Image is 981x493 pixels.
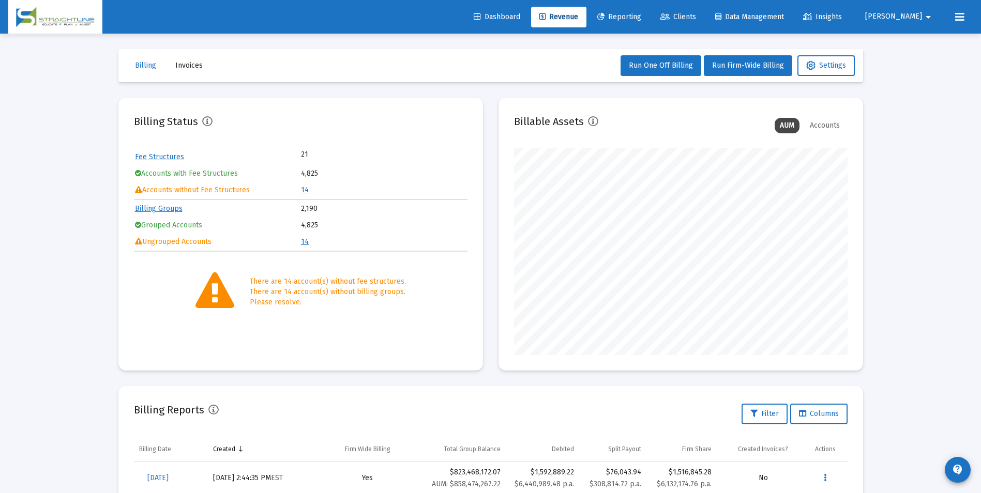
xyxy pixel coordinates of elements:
[135,166,300,181] td: Accounts with Fee Structures
[742,404,788,424] button: Filter
[652,467,712,477] div: $1,516,845.28
[135,61,156,70] span: Billing
[646,437,717,461] td: Column Firm Share
[175,61,203,70] span: Invoices
[16,7,95,27] img: Dashboard
[722,473,804,483] div: No
[797,55,855,76] button: Settings
[213,473,316,483] div: [DATE] 2:44:35 PM
[135,182,300,198] td: Accounts without Fee Structures
[139,468,177,488] a: [DATE]
[853,6,947,27] button: [PERSON_NAME]
[301,218,466,233] td: 4,825
[608,445,641,453] div: Split Payout
[865,12,922,21] span: [PERSON_NAME]
[208,437,322,461] td: Column Created
[805,118,845,133] div: Accounts
[135,218,300,233] td: Grouped Accounts
[704,55,792,76] button: Run Firm-Wide Billing
[738,445,788,453] div: Created Invoices?
[167,55,211,76] button: Invoices
[134,113,198,130] h2: Billing Status
[511,467,574,477] div: $1,592,889.22
[134,437,208,461] td: Column Billing Date
[506,437,579,461] td: Column Debited
[474,12,520,21] span: Dashboard
[795,7,850,27] a: Insights
[135,234,300,250] td: Ungrouped Accounts
[327,473,408,483] div: Yes
[134,402,204,418] h2: Billing Reports
[465,7,529,27] a: Dashboard
[301,201,466,217] td: 2,190
[271,473,283,482] small: EST
[775,118,799,133] div: AUM
[597,12,641,21] span: Reporting
[589,7,650,27] a: Reporting
[682,445,712,453] div: Firm Share
[147,473,169,482] span: [DATE]
[750,409,779,418] span: Filter
[579,437,646,461] td: Column Split Payout
[432,480,501,488] small: AUM: $858,474,267.22
[301,166,466,181] td: 4,825
[922,7,934,27] mat-icon: arrow_drop_down
[657,480,712,488] small: $6,132,174.76 p.a.
[539,12,578,21] span: Revenue
[590,480,641,488] small: $308,814.72 p.a.
[515,480,574,488] small: $6,440,989.48 p.a.
[717,437,809,461] td: Column Created Invoices?
[629,61,693,70] span: Run One Off Billing
[213,445,235,453] div: Created
[712,61,784,70] span: Run Firm-Wide Billing
[552,445,574,453] div: Debited
[135,204,183,213] a: Billing Groups
[806,61,846,70] span: Settings
[810,437,848,461] td: Column Actions
[444,445,501,453] div: Total Group Balance
[250,276,406,287] div: There are 14 account(s) without fee structures.
[815,445,836,453] div: Actions
[301,237,309,246] a: 14
[135,152,184,161] a: Fee Structures
[584,467,641,489] div: $76,043.94
[514,113,584,130] h2: Billable Assets
[621,55,701,76] button: Run One Off Billing
[127,55,164,76] button: Billing
[790,404,848,424] button: Columns
[660,12,696,21] span: Clients
[715,12,784,21] span: Data Management
[418,467,500,489] div: $823,468,172.07
[803,12,842,21] span: Insights
[531,7,586,27] a: Revenue
[139,445,171,453] div: Billing Date
[952,464,964,476] mat-icon: contact_support
[413,437,505,461] td: Column Total Group Balance
[707,7,792,27] a: Data Management
[301,149,384,160] td: 21
[799,409,839,418] span: Columns
[301,186,309,194] a: 14
[345,445,390,453] div: Firm Wide Billing
[652,7,704,27] a: Clients
[250,297,406,307] div: Please resolve.
[250,287,406,297] div: There are 14 account(s) without billing groups.
[322,437,413,461] td: Column Firm Wide Billing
